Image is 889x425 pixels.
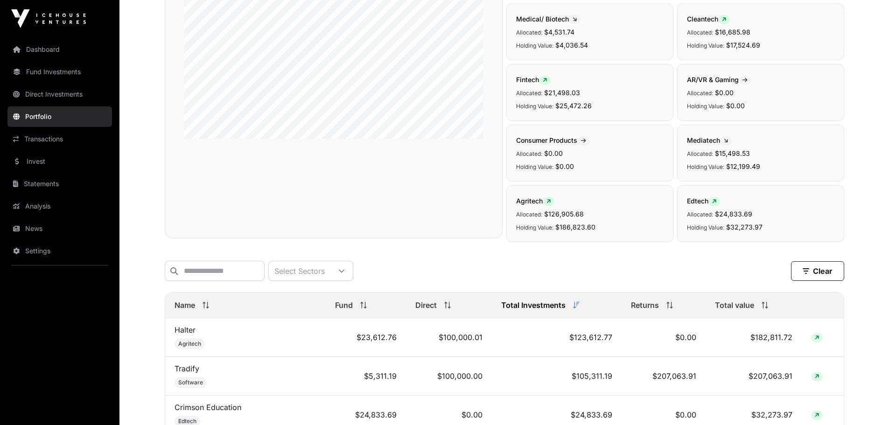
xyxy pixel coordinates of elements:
span: Returns [631,300,659,311]
a: Transactions [7,129,112,149]
span: Cleantech [687,15,730,23]
span: Holding Value: [516,163,553,170]
td: $182,811.72 [706,318,802,357]
td: $207,063.91 [622,357,705,396]
span: $32,273.97 [726,223,763,231]
button: Clear [791,261,844,281]
span: Fund [335,300,353,311]
a: Tradify [175,364,199,373]
span: Name [175,300,195,311]
span: Total value [715,300,754,311]
iframe: Chat Widget [842,380,889,425]
span: $0.00 [544,149,563,157]
span: Holding Value: [516,224,553,231]
span: Holding Value: [516,42,553,49]
span: $15,498.53 [715,149,750,157]
span: Allocated: [516,211,542,218]
span: $0.00 [726,102,745,110]
td: $100,000.01 [406,318,491,357]
span: $0.00 [715,89,734,97]
a: Crimson Education [175,403,241,412]
span: Agritech [178,340,201,348]
span: Medical/ Biotech [516,15,581,23]
span: Agritech [516,197,554,205]
a: Fund Investments [7,62,112,82]
span: Allocated: [516,29,542,36]
span: Holding Value: [687,224,724,231]
span: AR/VR & Gaming [687,76,751,84]
span: $17,524.69 [726,41,760,49]
td: $5,311.19 [326,357,406,396]
span: $126,905.68 [544,210,584,218]
span: Allocated: [687,29,713,36]
span: Allocated: [687,211,713,218]
img: Icehouse Ventures Logo [11,9,86,28]
span: $12,199.49 [726,162,760,170]
span: Mediatech [687,136,732,144]
span: $16,685.98 [715,28,750,36]
span: $0.00 [555,162,574,170]
td: $100,000.00 [406,357,491,396]
span: Fintech [516,76,551,84]
td: $0.00 [622,318,705,357]
a: Halter [175,325,196,334]
span: $21,498.03 [544,89,580,97]
span: Edtech [178,418,196,425]
span: $186,823.60 [555,223,595,231]
span: Allocated: [516,150,542,157]
span: Software [178,379,203,386]
span: Holding Value: [516,103,553,110]
span: Total Investments [501,300,566,311]
td: $105,311.19 [492,357,622,396]
span: Direct [415,300,437,311]
td: $123,612.77 [492,318,622,357]
a: Portfolio [7,106,112,127]
span: $4,036.54 [555,41,588,49]
a: Analysis [7,196,112,216]
span: Allocated: [687,150,713,157]
td: $207,063.91 [706,357,802,396]
td: $23,612.76 [326,318,406,357]
div: Select Sectors [269,261,330,280]
span: Holding Value: [687,103,724,110]
span: Holding Value: [687,163,724,170]
a: Invest [7,151,112,172]
span: $24,833.69 [715,210,752,218]
a: Direct Investments [7,84,112,105]
a: Dashboard [7,39,112,60]
span: Allocated: [516,90,542,97]
a: News [7,218,112,239]
span: Consumer Products [516,136,590,144]
span: $4,531.74 [544,28,574,36]
span: Edtech [687,197,720,205]
span: Allocated: [687,90,713,97]
a: Settings [7,241,112,261]
span: Holding Value: [687,42,724,49]
a: Statements [7,174,112,194]
span: $25,472.26 [555,102,592,110]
